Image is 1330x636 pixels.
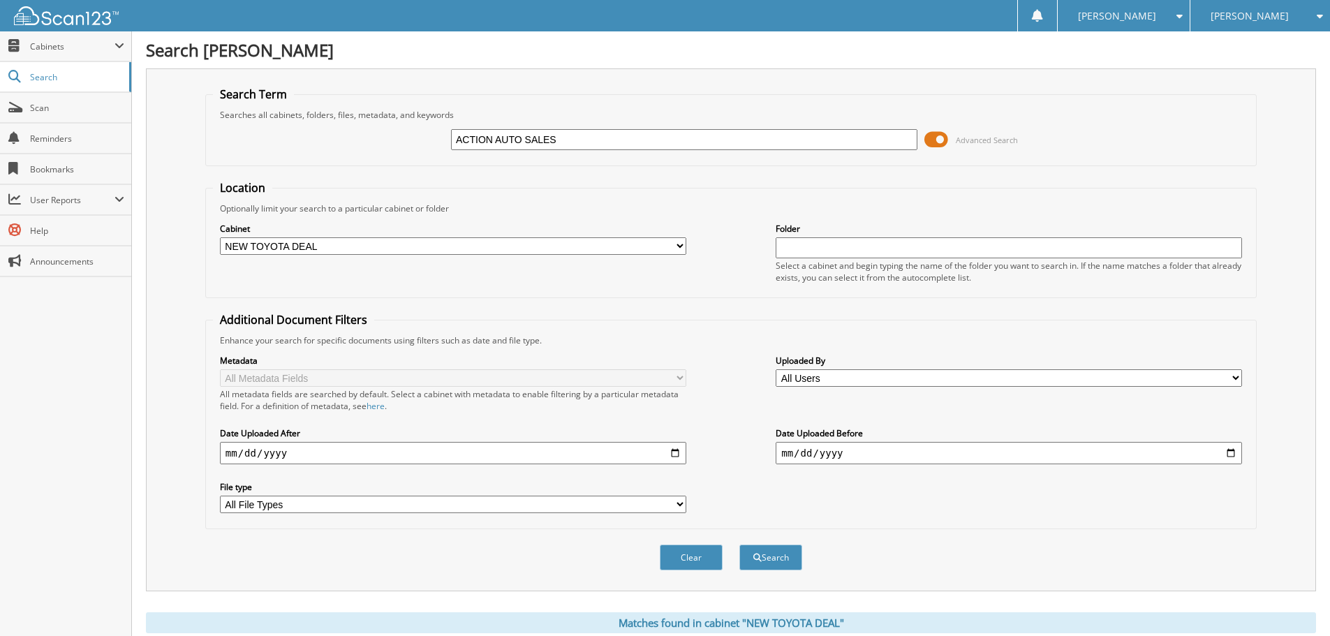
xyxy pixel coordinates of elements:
[213,109,1249,121] div: Searches all cabinets, folders, files, metadata, and keywords
[213,202,1249,214] div: Optionally limit your search to a particular cabinet or folder
[220,223,686,235] label: Cabinet
[14,6,119,25] img: scan123-logo-white.svg
[367,400,385,412] a: here
[220,355,686,367] label: Metadata
[146,612,1316,633] div: Matches found in cabinet "NEW TOYOTA DEAL"
[1078,12,1156,20] span: [PERSON_NAME]
[30,225,124,237] span: Help
[776,442,1242,464] input: end
[213,87,294,102] legend: Search Term
[660,545,723,570] button: Clear
[213,334,1249,346] div: Enhance your search for specific documents using filters such as date and file type.
[776,427,1242,439] label: Date Uploaded Before
[776,223,1242,235] label: Folder
[213,180,272,195] legend: Location
[220,442,686,464] input: start
[776,260,1242,283] div: Select a cabinet and begin typing the name of the folder you want to search in. If the name match...
[30,133,124,145] span: Reminders
[30,71,122,83] span: Search
[220,388,686,412] div: All metadata fields are searched by default. Select a cabinet with metadata to enable filtering b...
[956,135,1018,145] span: Advanced Search
[1260,569,1330,636] iframe: Chat Widget
[220,427,686,439] label: Date Uploaded After
[30,163,124,175] span: Bookmarks
[220,481,686,493] label: File type
[30,102,124,114] span: Scan
[30,40,114,52] span: Cabinets
[30,194,114,206] span: User Reports
[213,312,374,327] legend: Additional Document Filters
[739,545,802,570] button: Search
[146,38,1316,61] h1: Search [PERSON_NAME]
[776,355,1242,367] label: Uploaded By
[30,256,124,267] span: Announcements
[1211,12,1289,20] span: [PERSON_NAME]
